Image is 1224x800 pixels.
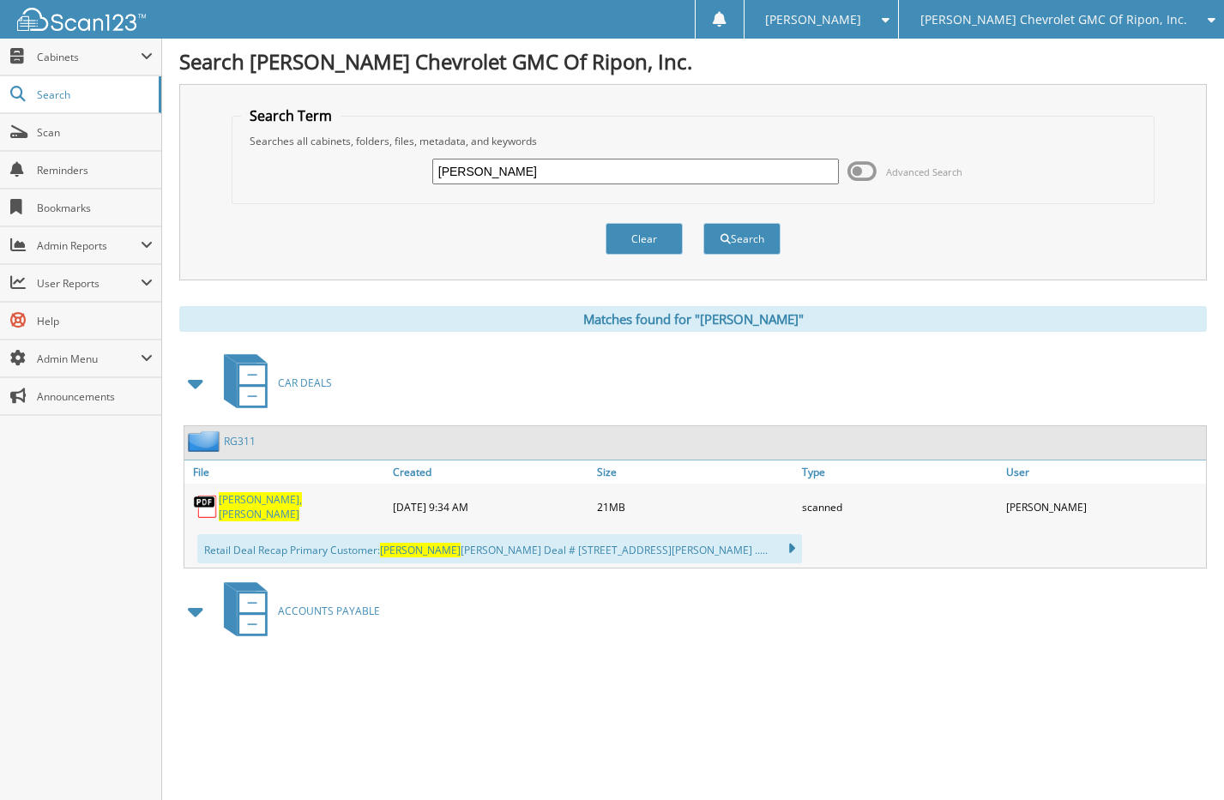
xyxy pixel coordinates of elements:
[214,349,332,417] a: CAR DEALS
[184,689,389,712] a: File
[214,577,380,645] a: ACCOUNTS PAYABLE
[179,306,1207,332] div: Matches found for "[PERSON_NAME]"
[241,106,341,125] legend: Search Term
[37,276,141,291] span: User Reports
[219,507,299,521] span: [PERSON_NAME]
[593,716,797,750] div: 6MB
[380,543,461,557] span: [PERSON_NAME]
[389,689,593,712] a: Created
[593,689,797,712] a: Size
[1002,488,1206,526] div: [PERSON_NAME]
[224,434,256,448] a: RG311
[37,352,141,366] span: Admin Menu
[197,534,802,563] div: Retail Deal Recap Primary Customer: [PERSON_NAME] Deal # [STREET_ADDRESS][PERSON_NAME] .....
[606,223,683,255] button: Clear
[37,389,153,404] span: Announcements
[224,662,304,677] a: STRATEGIC 2020
[389,716,593,750] div: [DATE] 11:00 AM
[188,430,224,452] img: folder2.png
[920,15,1187,25] span: [PERSON_NAME] Chevrolet GMC Of Ripon, Inc.
[1138,718,1224,800] iframe: Chat Widget
[886,165,962,178] span: Advanced Search
[464,767,545,782] span: [PERSON_NAME]
[37,163,153,177] span: Reminders
[184,460,389,484] a: File
[798,488,1002,526] div: scanned
[219,492,302,507] span: [PERSON_NAME],
[37,50,141,64] span: Cabinets
[378,767,461,782] span: [PERSON_NAME],
[193,494,219,520] img: PDF.png
[37,314,153,328] span: Help
[17,8,146,31] img: scan123-logo-white.svg
[798,460,1002,484] a: Type
[703,223,781,255] button: Search
[593,460,797,484] a: Size
[765,15,861,25] span: [PERSON_NAME]
[193,720,219,746] img: PDF.png
[241,134,1145,148] div: Searches all cabinets, folders, files, metadata, and keywords
[37,87,150,102] span: Search
[1002,689,1206,712] a: User
[37,238,141,253] span: Admin Reports
[389,488,593,526] div: [DATE] 9:34 AM
[197,759,800,788] div: ... [PERSON_NAME] [PERSON_NAME] JAROLMEK, [PERSON_NAME] FILE CONTRACT...
[37,125,153,140] span: Scan
[1002,460,1206,484] a: User
[219,726,258,741] a: CK 2729
[593,488,797,526] div: 21MB
[37,201,153,215] span: Bookmarks
[219,492,384,521] a: [PERSON_NAME], [PERSON_NAME]
[798,716,1002,750] div: scanned
[1002,716,1206,750] div: [PERSON_NAME]
[798,689,1002,712] a: Type
[389,460,593,484] a: Created
[188,659,224,680] img: folder2.png
[179,47,1207,75] h1: Search [PERSON_NAME] Chevrolet GMC Of Ripon, Inc.
[278,376,332,390] span: CAR DEALS
[278,604,380,618] span: ACCOUNTS PAYABLE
